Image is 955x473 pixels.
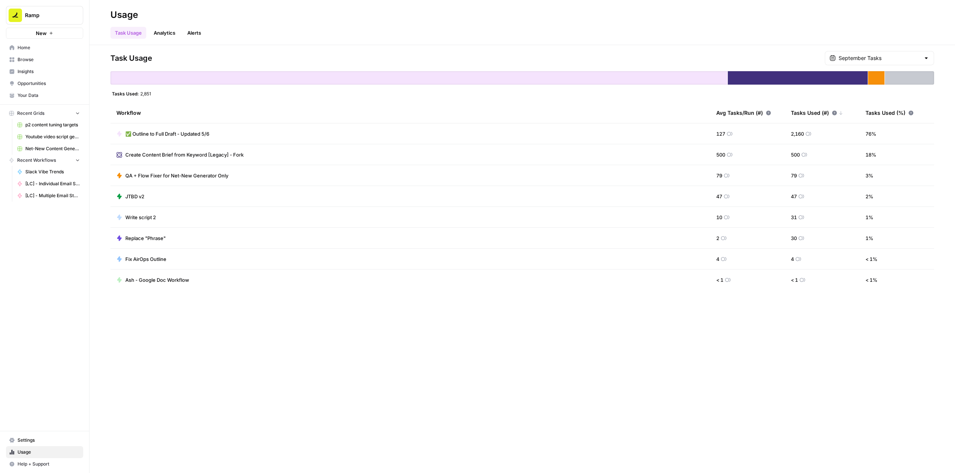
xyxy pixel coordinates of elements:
[791,255,794,263] span: 4
[18,80,80,87] span: Opportunities
[116,214,156,221] a: Write script 2
[36,29,47,37] span: New
[865,130,876,138] span: 76 %
[6,108,83,119] button: Recent Grids
[716,234,719,242] span: 2
[716,151,725,158] span: 500
[865,234,873,242] span: 1 %
[18,56,80,63] span: Browse
[716,255,719,263] span: 4
[14,131,83,143] a: Youtube video script generator
[25,180,80,187] span: [LC] - Individual Email Step Analysis Per Week
[25,12,70,19] span: Ramp
[6,78,83,89] a: Opportunities
[140,91,151,97] span: 2,851
[14,143,83,155] a: Net-New Content Generator - Grid Template
[9,9,22,22] img: Ramp Logo
[716,193,722,200] span: 47
[6,54,83,66] a: Browse
[125,255,166,263] span: Fix AirOps Outline
[149,27,180,39] a: Analytics
[6,446,83,458] a: Usage
[791,234,797,242] span: 30
[716,103,771,123] div: Avg Tasks/Run (#)
[25,192,80,199] span: [LC] - Multiple Email Step Comparison
[125,234,166,242] span: Replace "Phrase"
[18,437,80,444] span: Settings
[791,276,798,284] span: < 1
[791,103,843,123] div: Tasks Used (#)
[6,42,83,54] a: Home
[6,155,83,166] button: Recent Workflows
[865,276,877,284] span: < 1 %
[112,91,139,97] span: Tasks Used:
[125,193,144,200] span: JTBD v2
[865,193,873,200] span: 2 %
[25,133,80,140] span: Youtube video script generator
[110,53,152,63] span: Task Usage
[116,151,244,158] a: Create Content Brief from Keyword [Legacy] - Fork
[183,27,206,39] a: Alerts
[110,27,146,39] a: Task Usage
[18,68,80,75] span: Insights
[18,92,80,99] span: Your Data
[125,151,244,158] span: Create Content Brief from Keyword [Legacy] - Fork
[791,193,797,200] span: 47
[6,66,83,78] a: Insights
[6,6,83,25] button: Workspace: Ramp
[865,172,873,179] span: 3 %
[116,234,166,242] a: Replace "Phrase"
[14,178,83,190] a: [LC] - Individual Email Step Analysis Per Week
[110,9,138,21] div: Usage
[6,458,83,470] button: Help + Support
[716,214,722,221] span: 10
[791,214,797,221] span: 31
[839,54,920,62] input: September Tasks
[865,103,914,123] div: Tasks Used (%)
[14,190,83,202] a: [LC] - Multiple Email Step Comparison
[6,434,83,446] a: Settings
[116,172,228,179] a: QA + Flow Fixer for Net-New Generator Only
[25,145,80,152] span: Net-New Content Generator - Grid Template
[116,103,704,123] div: Workflow
[716,130,725,138] span: 127
[865,214,873,221] span: 1 %
[116,255,166,263] a: Fix AirOps Outline
[125,276,189,284] span: Ash - Google Doc Workflow
[716,276,723,284] span: < 1
[791,130,804,138] span: 2,160
[116,130,209,138] a: ✅ Outline to Full Draft - Updated 5/6
[18,461,80,467] span: Help + Support
[865,255,877,263] span: < 1 %
[125,130,209,138] span: ✅ Outline to Full Draft - Updated 5/6
[125,214,156,221] span: Write script 2
[716,172,722,179] span: 79
[6,28,83,39] button: New
[14,166,83,178] a: Slack Vibe Trends
[18,44,80,51] span: Home
[17,110,44,117] span: Recent Grids
[17,157,56,164] span: Recent Workflows
[6,89,83,101] a: Your Data
[116,193,144,200] a: JTBD v2
[865,151,876,158] span: 18 %
[116,276,189,284] a: Ash - Google Doc Workflow
[25,122,80,128] span: p2 content tuning targets
[14,119,83,131] a: p2 content tuning targets
[18,449,80,455] span: Usage
[791,172,797,179] span: 79
[125,172,228,179] span: QA + Flow Fixer for Net-New Generator Only
[25,168,80,175] span: Slack Vibe Trends
[791,151,800,158] span: 500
